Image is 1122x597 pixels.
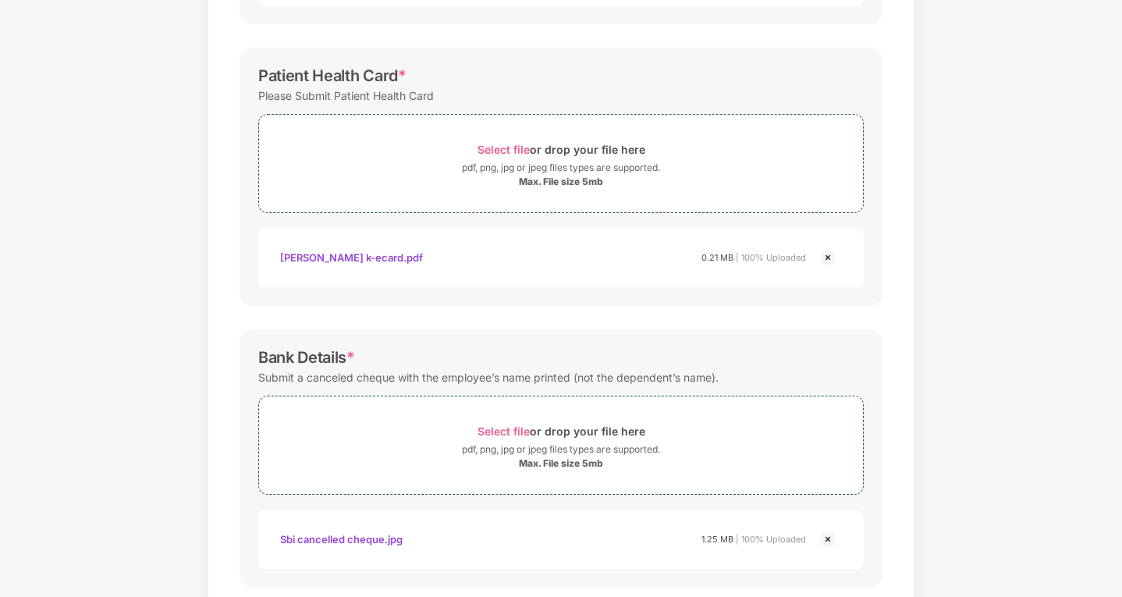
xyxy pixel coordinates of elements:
div: Max. File size 5mb [519,457,603,470]
div: Please Submit Patient Health Card [258,85,434,106]
div: Sbi cancelled cheque.jpg [280,526,403,553]
img: svg+xml;base64,PHN2ZyBpZD0iQ3Jvc3MtMjR4MjQiIHhtbG5zPSJodHRwOi8vd3d3LnczLm9yZy8yMDAwL3N2ZyIgd2lkdG... [818,248,837,267]
span: Select file [478,143,530,156]
span: | 100% Uploaded [736,534,806,545]
div: or drop your file here [478,421,645,442]
div: Max. File size 5mb [519,176,603,188]
div: pdf, png, jpg or jpeg files types are supported. [462,442,660,457]
span: Select fileor drop your file herepdf, png, jpg or jpeg files types are supported.Max. File size 5mb [259,126,863,201]
span: 0.21 MB [701,252,733,263]
span: Select fileor drop your file herepdf, png, jpg or jpeg files types are supported.Max. File size 5mb [259,408,863,482]
div: pdf, png, jpg or jpeg files types are supported. [462,160,660,176]
span: Select file [478,425,530,438]
span: | 100% Uploaded [736,252,806,263]
div: Patient Health Card [258,66,407,85]
div: or drop your file here [478,139,645,160]
div: Submit a canceled cheque with the employee’s name printed (not the dependent’s name). [258,367,719,388]
span: 1.25 MB [701,534,733,545]
img: svg+xml;base64,PHN2ZyBpZD0iQ3Jvc3MtMjR4MjQiIHhtbG5zPSJodHRwOi8vd3d3LnczLm9yZy8yMDAwL3N2ZyIgd2lkdG... [818,530,837,549]
div: Bank Details [258,348,355,367]
div: [PERSON_NAME] k-ecard.pdf [280,244,423,271]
